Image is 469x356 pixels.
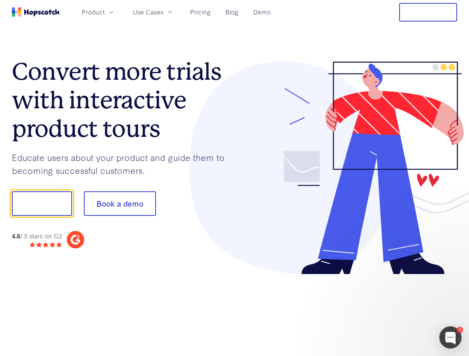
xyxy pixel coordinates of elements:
span: Product [82,7,105,17]
div: / 5 stars on G2 [12,231,62,241]
div: 1 [457,327,463,333]
span: Use Cases [133,7,163,17]
button: Product [77,6,120,18]
h1: Convert more trials with interactive product tours [12,57,235,143]
button: Use Cases [128,6,178,18]
button: Show me! [12,191,72,216]
a: Demo [250,6,274,18]
button: Book a demo [84,191,156,216]
a: Blog [222,6,241,18]
a: Home [12,7,59,17]
button: Free Trial [399,3,457,22]
p: Educate users about your product and guide them to becoming successful customers. [12,151,235,177]
strong: 4.8 [12,231,20,240]
a: Pricing [187,6,214,18]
